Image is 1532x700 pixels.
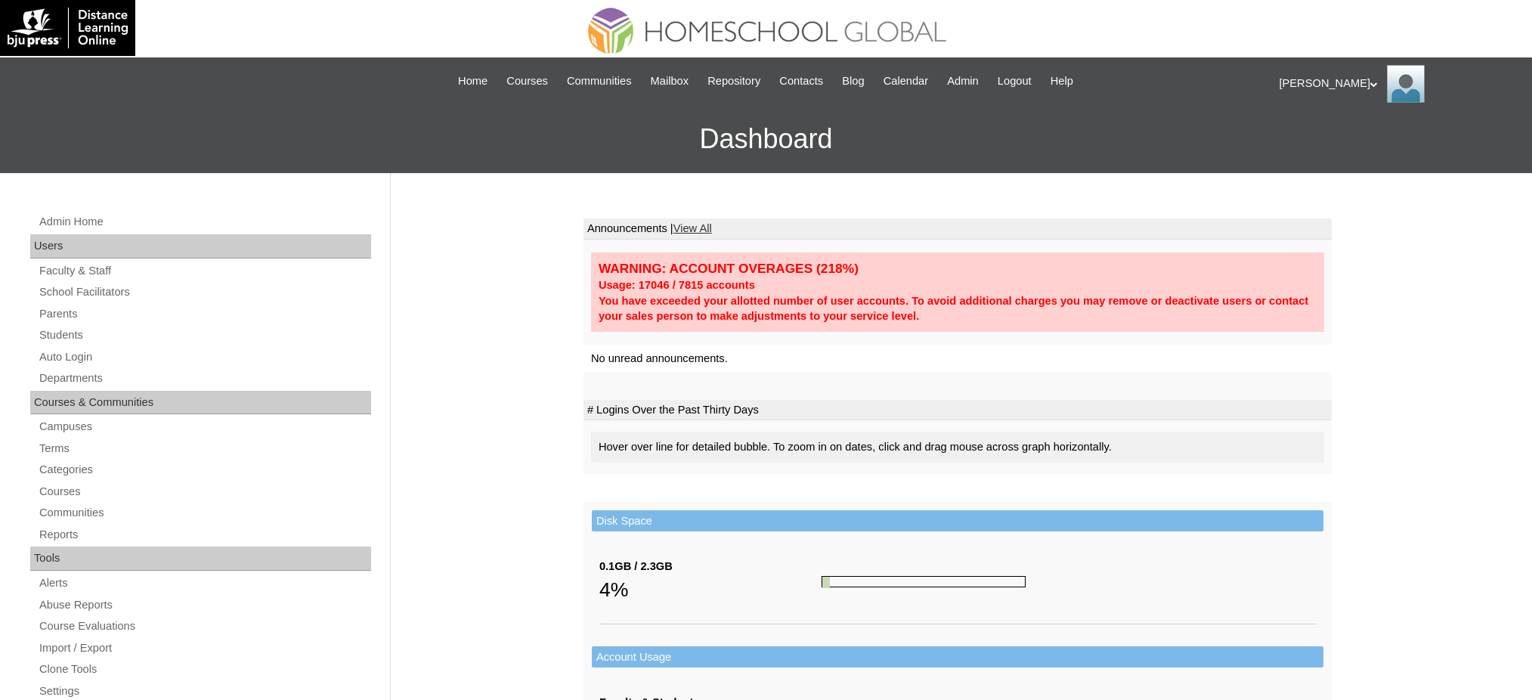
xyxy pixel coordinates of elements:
a: View All [673,222,712,234]
strong: Usage: 17046 / 7815 accounts [599,279,755,291]
span: Admin [947,73,979,90]
div: [PERSON_NAME] [1280,65,1518,103]
img: Ariane Ebuen [1387,65,1425,103]
span: Mailbox [651,73,689,90]
a: Auto Login [38,348,371,367]
span: Logout [998,73,1032,90]
span: Help [1051,73,1073,90]
a: Calendar [876,73,936,90]
a: Logout [990,73,1039,90]
a: Campuses [38,417,371,436]
td: No unread announcements. [583,345,1332,373]
td: Disk Space [592,510,1323,532]
td: Announcements | [583,218,1332,240]
span: Contacts [779,73,823,90]
a: Faculty & Staff [38,262,371,280]
a: Mailbox [643,73,697,90]
div: 0.1GB / 2.3GB [599,559,822,575]
a: Contacts [772,73,831,90]
a: Repository [700,73,768,90]
div: 4% [599,575,822,605]
a: Home [450,73,495,90]
a: Admin Home [38,212,371,231]
div: Tools [30,547,371,571]
a: Departments [38,369,371,388]
a: Reports [38,525,371,544]
a: Students [38,326,371,345]
a: Abuse Reports [38,596,371,615]
span: Communities [567,73,632,90]
div: You have exceeded your allotted number of user accounts. To avoid additional charges you may remo... [599,293,1317,324]
a: Parents [38,305,371,324]
a: Courses [38,482,371,501]
div: Users [30,234,371,259]
span: Home [458,73,487,90]
span: Courses [506,73,548,90]
a: Course Evaluations [38,617,371,636]
div: Hover over line for detailed bubble. To zoom in on dates, click and drag mouse across graph horiz... [591,432,1324,463]
span: Calendar [884,73,928,90]
a: Import / Export [38,639,371,658]
div: WARNING: ACCOUNT OVERAGES (218%) [599,260,1317,277]
a: Admin [939,73,986,90]
a: Courses [499,73,556,90]
a: Clone Tools [38,660,371,679]
a: Alerts [38,574,371,593]
a: Categories [38,460,371,479]
td: # Logins Over the Past Thirty Days [583,400,1332,421]
a: School Facilitators [38,283,371,302]
div: Courses & Communities [30,391,371,415]
a: Communities [559,73,639,90]
a: Blog [834,73,871,90]
td: Account Usage [592,646,1323,668]
span: Blog [842,73,864,90]
h3: Dashboard [8,105,1524,173]
a: Help [1043,73,1081,90]
img: logo-white.png [8,8,128,48]
a: Communities [38,503,371,522]
a: Terms [38,439,371,458]
span: Repository [707,73,760,90]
